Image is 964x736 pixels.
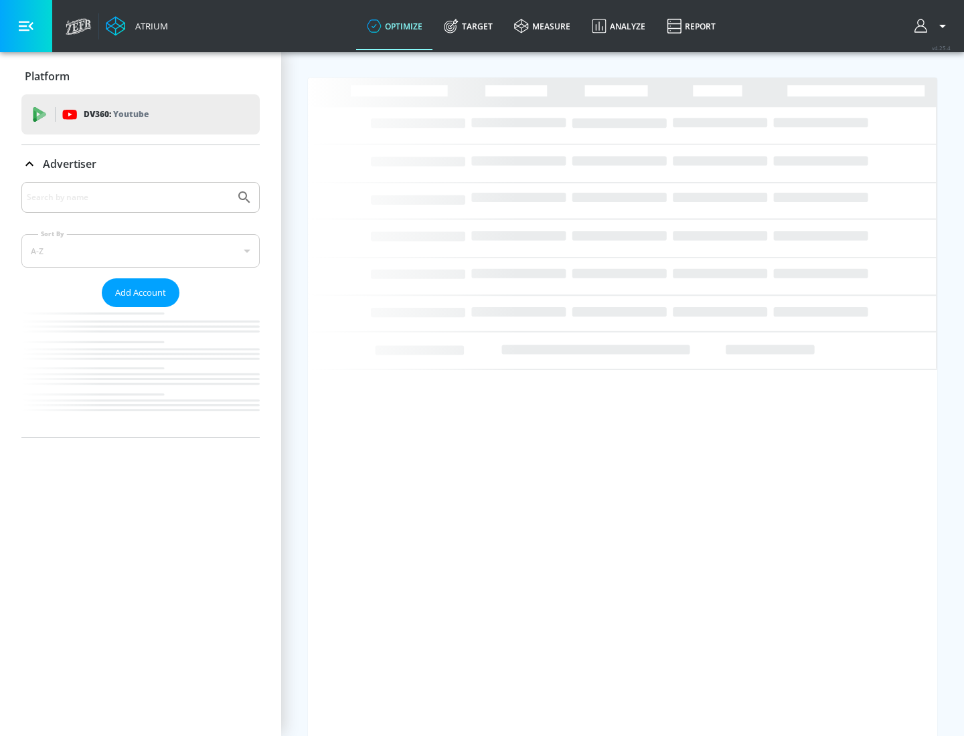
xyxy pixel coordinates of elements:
[21,234,260,268] div: A-Z
[21,58,260,95] div: Platform
[356,2,433,50] a: optimize
[21,94,260,134] div: DV360: Youtube
[656,2,726,50] a: Report
[38,229,67,238] label: Sort By
[581,2,656,50] a: Analyze
[21,307,260,437] nav: list of Advertiser
[43,157,96,171] p: Advertiser
[84,107,149,122] p: DV360:
[932,44,951,52] span: v 4.25.4
[433,2,503,50] a: Target
[115,285,166,300] span: Add Account
[503,2,581,50] a: measure
[21,182,260,437] div: Advertiser
[25,69,70,84] p: Platform
[102,278,179,307] button: Add Account
[106,16,168,36] a: Atrium
[27,189,230,206] input: Search by name
[21,145,260,183] div: Advertiser
[130,20,168,32] div: Atrium
[113,107,149,121] p: Youtube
